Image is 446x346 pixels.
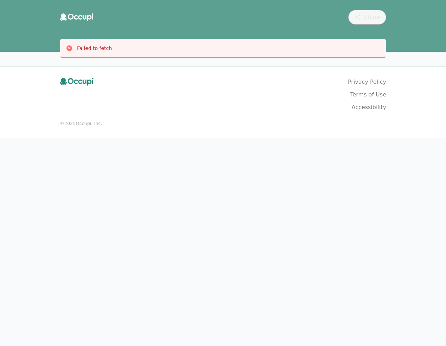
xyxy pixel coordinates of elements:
[77,45,112,52] div: Failed to fetch
[352,103,386,112] a: Accessibility
[348,78,386,86] a: Privacy Policy
[364,13,380,21] span: Share
[350,90,386,99] a: Terms of Use
[60,120,386,127] small: © 2025 Occupi, Inc.
[348,10,386,25] button: Share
